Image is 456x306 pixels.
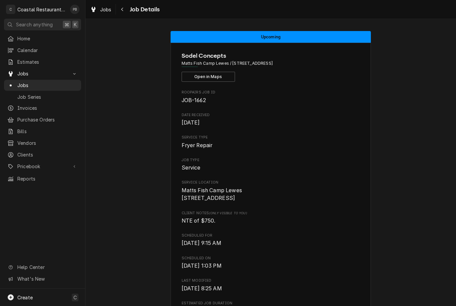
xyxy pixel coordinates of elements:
[70,5,79,14] div: Phill Blush's Avatar
[182,96,360,104] span: Roopairs Job ID
[17,93,78,100] span: Job Series
[182,141,360,149] span: Service Type
[182,119,200,126] span: [DATE]
[182,240,221,246] span: [DATE] 9:15 AM
[182,135,360,140] span: Service Type
[182,142,213,148] span: Fryer Repair
[4,114,81,125] a: Purchase Orders
[70,5,79,14] div: PB
[182,262,360,270] span: Scheduled On
[182,217,360,225] span: [object Object]
[87,4,114,15] a: Jobs
[117,4,128,15] button: Navigate back
[182,51,360,60] span: Name
[74,21,77,28] span: K
[182,51,360,82] div: Client Information
[182,218,216,224] span: NTE of $750.
[261,35,280,39] span: Upcoming
[182,233,360,247] div: Scheduled For
[17,116,78,123] span: Purchase Orders
[4,80,81,91] a: Jobs
[4,126,81,137] a: Bills
[4,149,81,160] a: Clients
[182,97,206,103] span: JOB-1662
[100,6,111,13] span: Jobs
[17,264,77,271] span: Help Center
[17,6,66,13] div: Coastal Restaurant Repair
[17,82,78,89] span: Jobs
[182,165,201,171] span: Service
[17,58,78,65] span: Estimates
[182,301,360,306] span: Estimated Job Duration
[17,151,78,158] span: Clients
[17,175,78,182] span: Reports
[73,294,77,301] span: C
[4,68,81,79] a: Go to Jobs
[182,180,360,202] div: Service Location
[182,256,360,270] div: Scheduled On
[182,112,360,127] div: Date Received
[17,163,68,170] span: Pricebook
[128,5,160,14] span: Job Details
[182,187,242,202] span: Matts Fish Camp Lewes [STREET_ADDRESS]
[17,104,78,111] span: Invoices
[182,211,360,225] div: [object Object]
[182,90,360,95] span: Roopairs Job ID
[182,180,360,185] span: Service Location
[17,35,78,42] span: Home
[182,211,360,216] span: Client Notes
[4,173,81,184] a: Reports
[4,45,81,56] a: Calendar
[182,285,360,293] span: Last Modified
[182,158,360,172] div: Job Type
[16,21,53,28] span: Search anything
[182,164,360,172] span: Job Type
[182,239,360,247] span: Scheduled For
[182,60,360,66] span: Address
[4,19,81,30] button: Search anything⌘K
[182,158,360,163] span: Job Type
[209,211,247,215] span: (Only Visible to You)
[4,56,81,67] a: Estimates
[182,90,360,104] div: Roopairs Job ID
[4,91,81,102] a: Job Series
[182,233,360,238] span: Scheduled For
[17,275,77,282] span: What's New
[182,112,360,118] span: Date Received
[17,47,78,54] span: Calendar
[17,295,33,300] span: Create
[182,256,360,261] span: Scheduled On
[182,278,360,283] span: Last Modified
[4,137,81,148] a: Vendors
[6,5,15,14] div: C
[182,285,222,292] span: [DATE] 8:25 AM
[17,70,68,77] span: Jobs
[182,187,360,202] span: Service Location
[17,128,78,135] span: Bills
[182,119,360,127] span: Date Received
[4,33,81,44] a: Home
[64,21,69,28] span: ⌘
[182,135,360,149] div: Service Type
[182,278,360,292] div: Last Modified
[4,161,81,172] a: Go to Pricebook
[17,139,78,146] span: Vendors
[171,31,371,43] div: Status
[4,262,81,273] a: Go to Help Center
[4,273,81,284] a: Go to What's New
[182,263,222,269] span: [DATE] 1:03 PM
[182,72,235,82] button: Open in Maps
[4,102,81,113] a: Invoices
